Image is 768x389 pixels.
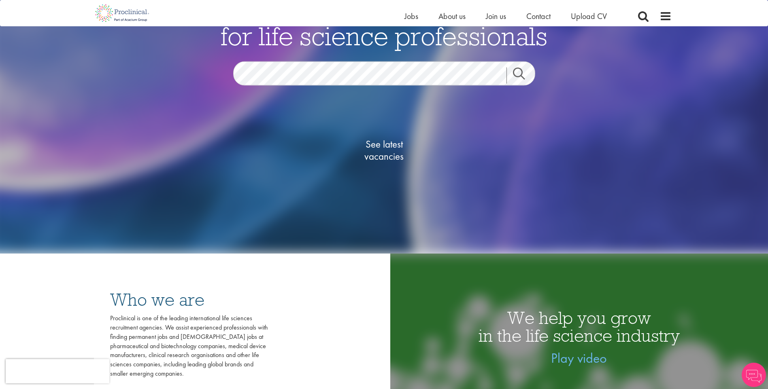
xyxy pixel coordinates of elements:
span: See latest vacancies [344,138,425,163]
a: Upload CV [571,11,607,21]
iframe: reCAPTCHA [6,359,109,383]
a: Contact [526,11,551,21]
a: Play video [551,349,607,367]
h3: Who we are [110,291,268,309]
div: Proclinical is one of the leading international life sciences recruitment agencies. We assist exp... [110,314,268,378]
a: Jobs [404,11,418,21]
img: Chatbot [742,363,766,387]
a: See latestvacancies [344,106,425,195]
a: Join us [486,11,506,21]
a: Job search submit button [506,68,541,84]
a: About us [438,11,466,21]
